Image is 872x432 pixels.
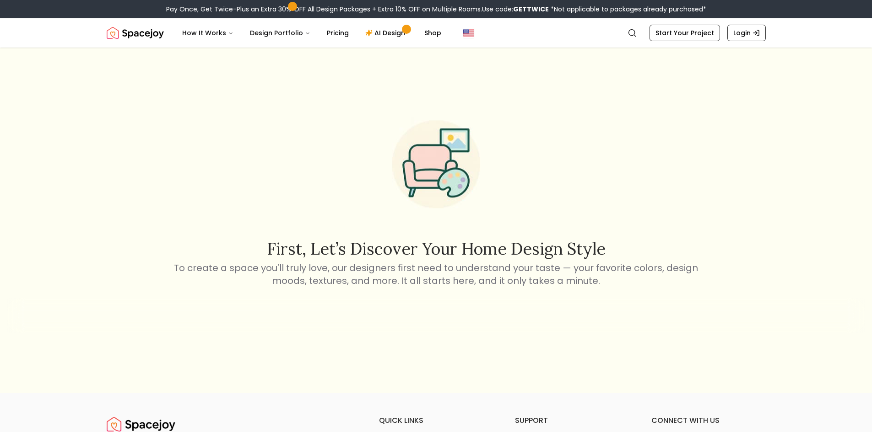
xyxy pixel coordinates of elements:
[651,415,766,426] h6: connect with us
[107,24,164,42] img: Spacejoy Logo
[107,18,766,48] nav: Global
[175,24,241,42] button: How It Works
[513,5,549,14] b: GETTWICE
[173,261,700,287] p: To create a space you'll truly love, our designers first need to understand your taste — your fav...
[379,415,493,426] h6: quick links
[549,5,706,14] span: *Not applicable to packages already purchased*
[175,24,449,42] nav: Main
[243,24,318,42] button: Design Portfolio
[515,415,629,426] h6: support
[463,27,474,38] img: United States
[727,25,766,41] a: Login
[107,24,164,42] a: Spacejoy
[358,24,415,42] a: AI Design
[650,25,720,41] a: Start Your Project
[166,5,706,14] div: Pay Once, Get Twice-Plus an Extra 30% OFF All Design Packages + Extra 10% OFF on Multiple Rooms.
[417,24,449,42] a: Shop
[378,106,495,223] img: Start Style Quiz Illustration
[320,24,356,42] a: Pricing
[173,240,700,258] h2: First, let’s discover your home design style
[482,5,549,14] span: Use code:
